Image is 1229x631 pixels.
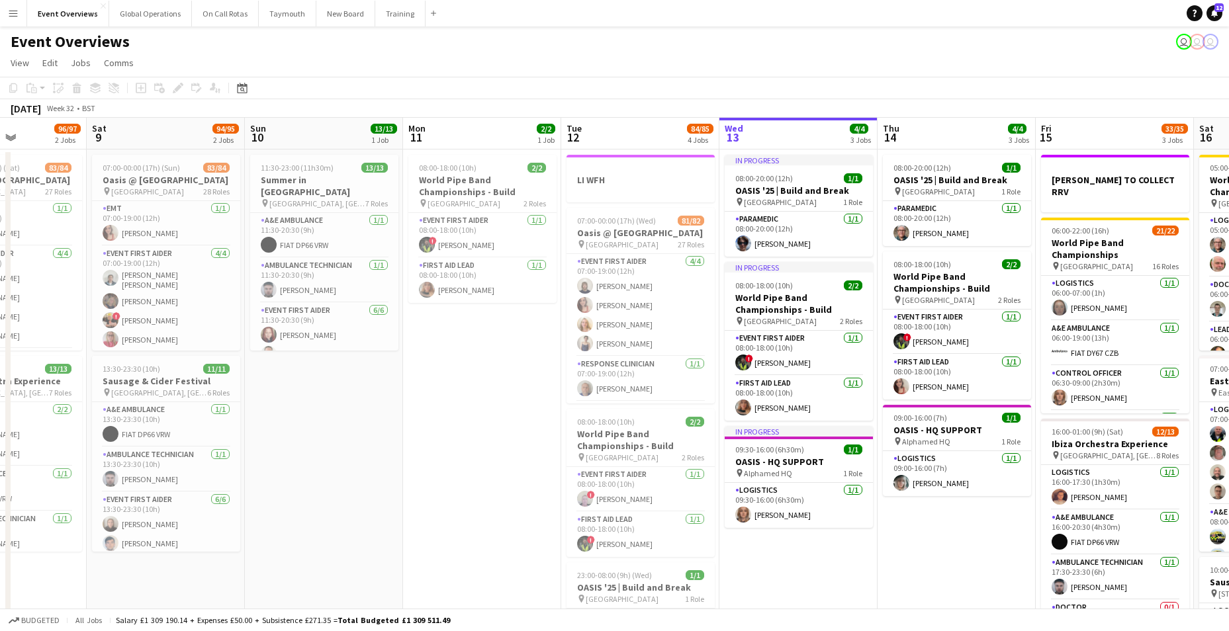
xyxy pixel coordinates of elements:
a: Comms [99,54,139,71]
span: Week 32 [44,103,77,113]
div: [DATE] [11,102,41,115]
app-user-avatar: Operations Team [1189,34,1205,50]
app-user-avatar: Jackie Tolland [1176,34,1192,50]
button: Budgeted [7,613,62,628]
div: Salary £1 309 190.14 + Expenses £50.00 + Subsistence £271.35 = [116,615,450,625]
a: 12 [1206,5,1222,21]
h1: Event Overviews [11,32,130,52]
span: 12 [1214,3,1224,12]
app-user-avatar: Operations Team [1203,34,1218,50]
button: Global Operations [109,1,192,26]
button: Event Overviews [27,1,109,26]
button: Training [375,1,426,26]
a: View [5,54,34,71]
span: Budgeted [21,616,60,625]
button: On Call Rotas [192,1,259,26]
span: View [11,57,29,69]
a: Edit [37,54,63,71]
span: Edit [42,57,58,69]
button: Taymouth [259,1,316,26]
span: Jobs [71,57,91,69]
span: Total Budgeted £1 309 511.49 [338,615,450,625]
button: New Board [316,1,375,26]
span: All jobs [73,615,105,625]
span: Comms [104,57,134,69]
a: Jobs [66,54,96,71]
div: BST [82,103,95,113]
